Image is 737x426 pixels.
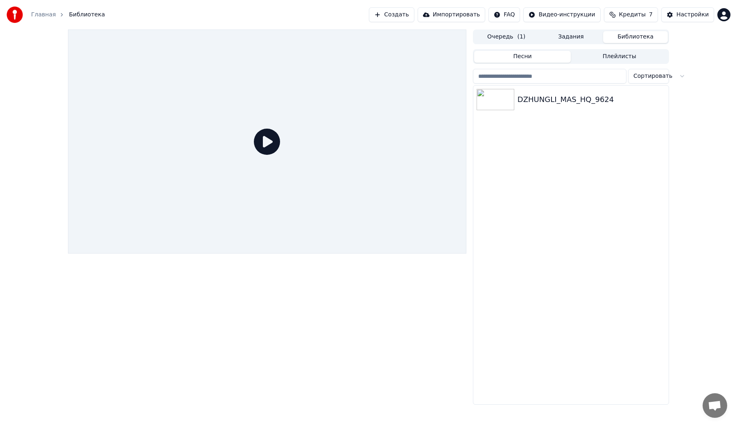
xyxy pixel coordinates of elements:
[517,33,525,41] span: ( 1 )
[539,31,604,43] button: Задания
[518,94,665,105] div: DZHUNGLI_MAS_HQ_9624
[488,7,520,22] button: FAQ
[7,7,23,23] img: youka
[661,7,714,22] button: Настройки
[604,7,658,22] button: Кредиты7
[31,11,105,19] nav: breadcrumb
[31,11,56,19] a: Главная
[69,11,105,19] span: Библиотека
[676,11,709,19] div: Настройки
[619,11,646,19] span: Кредиты
[523,7,600,22] button: Видео-инструкции
[649,11,653,19] span: 7
[474,51,571,63] button: Песни
[571,51,668,63] button: Плейлисты
[633,72,672,80] span: Сортировать
[703,393,727,418] a: Открытый чат
[369,7,414,22] button: Создать
[603,31,668,43] button: Библиотека
[474,31,539,43] button: Очередь
[418,7,486,22] button: Импортировать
